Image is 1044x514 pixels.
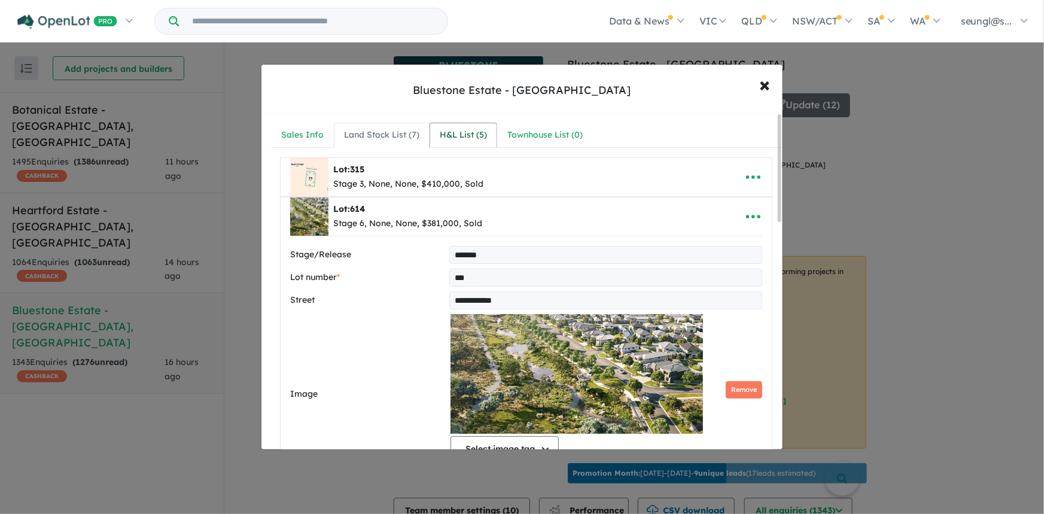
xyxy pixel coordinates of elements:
input: Try estate name, suburb, builder or developer [181,8,445,34]
div: Stage 3, None, None, $410,000, Sold [333,177,483,191]
label: Lot number [290,270,445,285]
span: seungl@s... [961,15,1012,27]
div: Land Stock List ( 7 ) [344,128,419,142]
img: Openlot PRO Logo White [17,14,117,29]
img: Bluestone%20Estate%20-%20Tarneit%20-%20Lot%20315___1694648177.jpg [290,158,328,196]
img: Bluestone Estate - Tarneit - Lot 614 [451,314,703,434]
button: Select image tag [451,436,559,460]
span: × [760,71,771,97]
span: 614 [350,203,365,214]
span: 315 [350,164,364,175]
b: Lot: [333,203,365,214]
div: Bluestone Estate - [GEOGRAPHIC_DATA] [413,83,631,98]
img: Bluestone%20Estate%20-%20Tarneit%20-%20Lot%20614___1736205541.jpg [290,197,328,236]
div: H&L List ( 5 ) [440,128,487,142]
div: Sales Info [281,128,324,142]
label: Street [290,293,445,308]
label: Stage/Release [290,248,445,262]
button: Remove [726,381,762,399]
b: Lot: [333,164,364,175]
label: Image [290,387,446,402]
div: Stage 6, None, None, $381,000, Sold [333,217,482,231]
div: Townhouse List ( 0 ) [507,128,583,142]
